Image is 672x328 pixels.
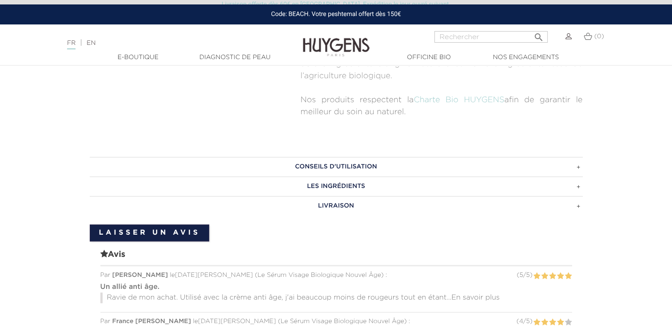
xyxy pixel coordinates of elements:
[63,38,273,48] div: |
[191,53,279,62] a: Diagnostic de peau
[301,96,583,116] span: Nos produits respectent la
[557,271,564,282] label: 4
[303,24,370,58] img: Huygens
[565,271,572,282] label: 5
[557,317,564,328] label: 4
[434,31,548,43] input: Rechercher
[526,318,529,324] span: 5
[385,53,473,62] a: Officine Bio
[517,317,533,326] div: ( / )
[87,40,95,46] a: EN
[112,318,191,324] span: France [PERSON_NAME]
[526,272,529,278] span: 5
[533,29,544,40] i: 
[258,272,381,278] span: Le Sérum Visage Biologique Nouvel Âge
[594,33,604,40] span: (0)
[67,40,76,49] a: FR
[517,271,532,280] div: ( / )
[90,176,583,196] a: LES INGRÉDIENTS
[451,294,500,301] span: En savoir plus
[541,317,549,328] label: 2
[565,317,572,328] label: 5
[519,318,523,324] span: 4
[90,224,210,241] a: Laisser un avis
[100,284,160,291] strong: Un allié anti âge.
[481,53,570,62] a: Nos engagements
[90,157,583,176] a: CONSEILS D'UTILISATION
[549,271,556,282] label: 3
[533,271,541,282] label: 1
[281,318,404,324] span: Le Sérum Visage Biologique Nouvel Âge
[100,248,572,266] span: Avis
[90,196,583,216] a: LIVRAISON
[112,272,168,278] span: [PERSON_NAME]
[94,53,183,62] a: E-Boutique
[414,96,504,104] a: Charte Bio HUYGENS
[549,317,556,328] label: 3
[533,317,541,328] label: 1
[531,28,547,40] button: 
[541,271,549,282] label: 2
[519,272,523,278] span: 5
[100,292,572,303] p: Ravie de mon achat. Utilisé avec la crème anti âge, j'ai beaucoup moins de rougeurs tout en étant...
[100,271,572,280] div: Par le [DATE][PERSON_NAME] ( ) :
[100,317,572,326] div: Par le [DATE][PERSON_NAME] ( ) :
